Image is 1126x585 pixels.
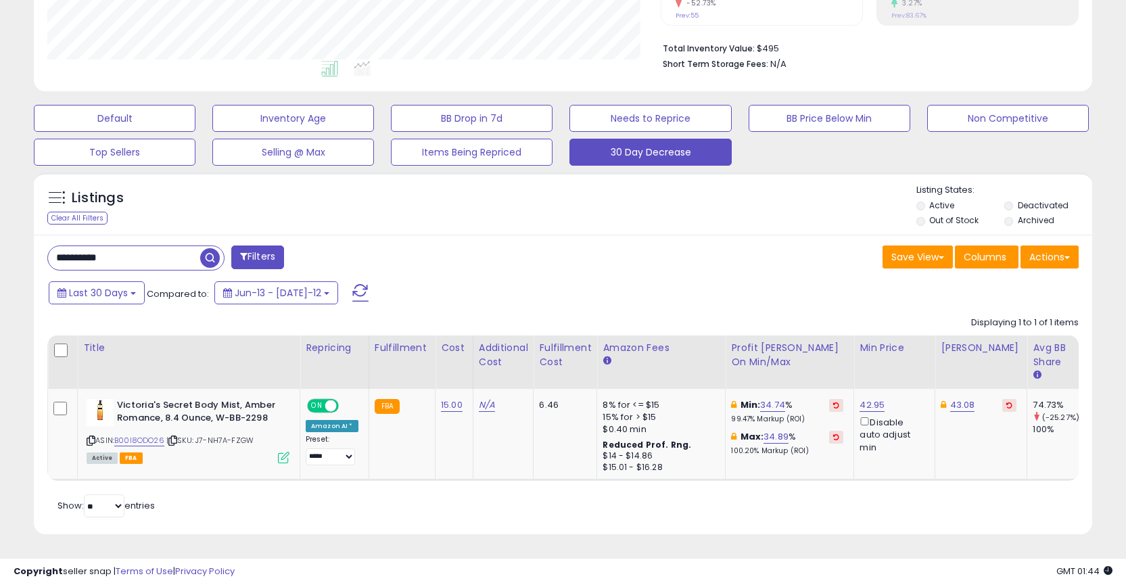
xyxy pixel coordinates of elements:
small: Amazon Fees. [603,355,611,367]
div: seller snap | | [14,565,235,578]
div: % [731,431,843,456]
button: Default [34,105,195,132]
button: Inventory Age [212,105,374,132]
button: 30 Day Decrease [569,139,731,166]
b: Short Term Storage Fees: [663,58,768,70]
button: Columns [955,245,1018,268]
div: Title [83,341,294,355]
div: % [731,399,843,424]
div: Min Price [860,341,929,355]
div: Displaying 1 to 1 of 1 items [971,317,1079,329]
div: Preset: [306,435,358,465]
button: Items Being Repriced [391,139,553,166]
b: Max: [741,430,764,443]
a: 34.74 [760,398,785,412]
a: 34.89 [764,430,789,444]
a: 42.95 [860,398,885,412]
a: B00I8ODO26 [114,435,164,446]
div: Repricing [306,341,363,355]
span: Compared to: [147,287,209,300]
div: 100% [1033,423,1087,436]
div: $15.01 - $16.28 [603,462,715,473]
span: N/A [770,57,787,70]
a: N/A [479,398,495,412]
small: (-25.27%) [1042,412,1079,423]
div: Amazon AI * [306,420,358,432]
div: Cost [441,341,467,355]
button: Filters [231,245,284,269]
a: 15.00 [441,398,463,412]
span: ON [308,400,325,412]
div: Profit [PERSON_NAME] on Min/Max [731,341,848,369]
span: Show: entries [57,499,155,512]
span: | SKU: J7-NH7A-FZGW [166,435,254,446]
div: [PERSON_NAME] [941,341,1021,355]
div: $14 - $14.86 [603,450,715,462]
button: Jun-13 - [DATE]-12 [214,281,338,304]
p: 99.47% Markup (ROI) [731,415,843,424]
small: Prev: 83.67% [891,11,926,20]
label: Deactivated [1018,200,1069,211]
button: Save View [883,245,953,268]
div: Amazon Fees [603,341,720,355]
span: Last 30 Days [69,286,128,300]
a: Privacy Policy [175,565,235,578]
button: BB Price Below Min [749,105,910,132]
label: Out of Stock [929,214,979,226]
div: $0.40 min [603,423,715,436]
div: ASIN: [87,399,289,462]
div: 15% for > $15 [603,411,715,423]
div: Fulfillment Cost [539,341,591,369]
div: 74.73% [1033,399,1087,411]
p: 100.20% Markup (ROI) [731,446,843,456]
div: Avg BB Share [1033,341,1082,369]
label: Active [929,200,954,211]
button: Selling @ Max [212,139,374,166]
label: Archived [1018,214,1054,226]
b: Reduced Prof. Rng. [603,439,691,450]
div: Disable auto adjust min [860,415,924,454]
b: Total Inventory Value: [663,43,755,54]
span: FBA [120,452,143,464]
span: All listings currently available for purchase on Amazon [87,452,118,464]
div: 8% for <= $15 [603,399,715,411]
b: Victoria's Secret Body Mist, Amber Romance, 8.4 Ounce, W-BB-2298 [117,399,281,427]
div: Additional Cost [479,341,528,369]
small: FBA [375,399,400,414]
a: 43.08 [950,398,975,412]
button: Needs to Reprice [569,105,731,132]
button: BB Drop in 7d [391,105,553,132]
span: 2025-08-12 01:44 GMT [1056,565,1112,578]
img: 31vQMbulQVL._SL40_.jpg [87,399,114,426]
li: $495 [663,39,1069,55]
button: Last 30 Days [49,281,145,304]
button: Non Competitive [927,105,1089,132]
span: Jun-13 - [DATE]-12 [235,286,321,300]
th: The percentage added to the cost of goods (COGS) that forms the calculator for Min & Max prices. [726,335,854,389]
small: Avg BB Share. [1033,369,1041,381]
small: Prev: 55 [676,11,699,20]
h5: Listings [72,189,124,208]
span: Columns [964,250,1006,264]
button: Top Sellers [34,139,195,166]
div: Fulfillment [375,341,429,355]
div: Clear All Filters [47,212,108,225]
p: Listing States: [916,184,1092,197]
span: OFF [337,400,358,412]
strong: Copyright [14,565,63,578]
div: 6.46 [539,399,586,411]
b: Min: [741,398,761,411]
button: Actions [1021,245,1079,268]
a: Terms of Use [116,565,173,578]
